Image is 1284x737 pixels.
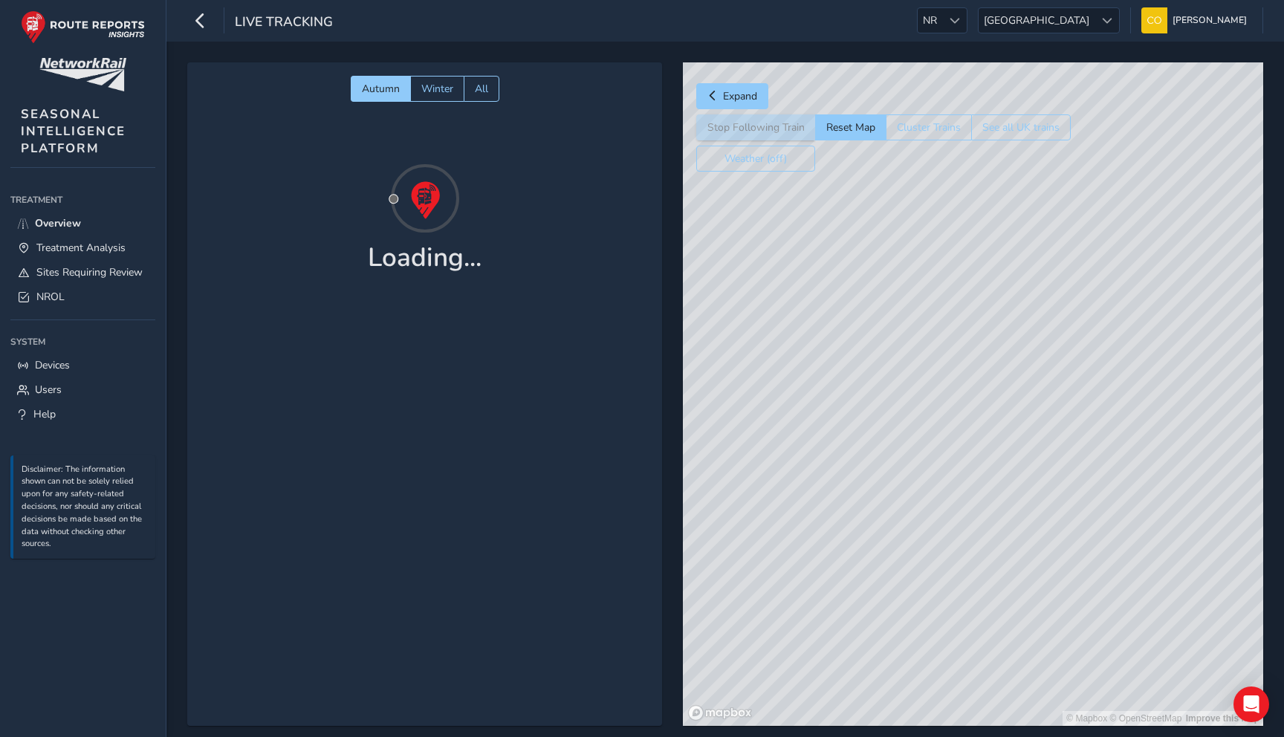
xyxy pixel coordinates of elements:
[22,464,148,551] p: Disclaimer: The information shown can not be solely relied upon for any safety-related decisions,...
[10,353,155,377] a: Devices
[1173,7,1247,33] span: [PERSON_NAME]
[39,58,126,91] img: customer logo
[10,211,155,236] a: Overview
[362,82,400,96] span: Autumn
[10,285,155,309] a: NROL
[36,241,126,255] span: Treatment Analysis
[10,189,155,211] div: Treatment
[918,8,942,33] span: NR
[10,236,155,260] a: Treatment Analysis
[21,10,145,44] img: rr logo
[35,358,70,372] span: Devices
[235,13,333,33] span: Live Tracking
[1141,7,1167,33] img: diamond-layout
[33,407,56,421] span: Help
[886,114,971,140] button: Cluster Trains
[10,331,155,353] div: System
[35,383,62,397] span: Users
[1233,686,1269,722] div: Open Intercom Messenger
[10,377,155,402] a: Users
[1141,7,1252,33] button: [PERSON_NAME]
[723,89,757,103] span: Expand
[368,242,481,273] h1: Loading...
[10,402,155,426] a: Help
[351,76,410,102] button: Autumn
[36,265,143,279] span: Sites Requiring Review
[21,105,126,157] span: SEASONAL INTELLIGENCE PLATFORM
[35,216,81,230] span: Overview
[10,260,155,285] a: Sites Requiring Review
[696,146,815,172] button: Weather (off)
[410,76,464,102] button: Winter
[475,82,488,96] span: All
[696,83,768,109] button: Expand
[815,114,886,140] button: Reset Map
[464,76,499,102] button: All
[979,8,1095,33] span: [GEOGRAPHIC_DATA]
[971,114,1071,140] button: See all UK trains
[421,82,453,96] span: Winter
[36,290,65,304] span: NROL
